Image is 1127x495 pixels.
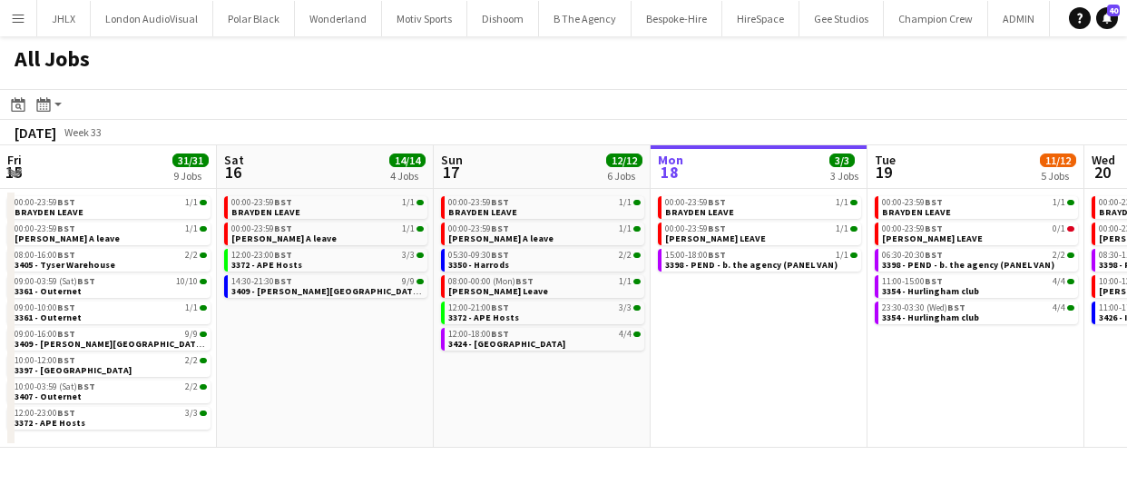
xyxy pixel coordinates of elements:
[665,251,726,260] span: 15:00-18:00
[665,198,726,207] span: 00:00-23:59
[539,1,632,36] button: B The Agency
[274,249,292,261] span: BST
[224,152,244,168] span: Sat
[441,328,644,354] div: 12:00-18:00BST4/43424 - [GEOGRAPHIC_DATA]
[185,224,198,233] span: 1/1
[231,224,292,233] span: 00:00-23:59
[7,249,211,275] div: 08:00-16:00BST2/23405 - Tyser Warehouse
[633,279,641,284] span: 1/1
[438,162,463,183] span: 17
[882,223,1074,243] a: 00:00-23:59BST0/1[PERSON_NAME] LEAVE
[224,275,427,302] div: 14:30-21:30BST9/93409 - [PERSON_NAME][GEOGRAPHIC_DATA] ([GEOGRAPHIC_DATA] Car))
[231,198,292,207] span: 00:00-23:59
[448,338,565,350] span: 3424 - Bridgelink Community centre
[231,251,292,260] span: 12:00-23:00
[390,169,425,183] div: 4 Jobs
[15,224,75,233] span: 00:00-23:59
[448,312,519,323] span: 3372 - APE Hosts
[416,252,424,258] span: 3/3
[402,251,415,260] span: 3/3
[829,153,855,167] span: 3/3
[1107,5,1120,16] span: 40
[57,249,75,261] span: BST
[633,252,641,258] span: 2/2
[1067,305,1074,311] span: 4/4
[15,407,207,428] a: 12:00-23:00BST3/33372 - APE Hosts
[382,1,467,36] button: Motiv Sports
[1089,162,1115,183] span: 20
[448,198,509,207] span: 00:00-23:59
[882,312,979,323] span: 3354 - Hurlingham club
[448,249,641,270] a: 05:30-09:30BST2/23350 - Harrods
[882,233,983,244] span: Chris Lane LEAVE
[882,196,1074,217] a: 00:00-23:59BST1/1BRAYDEN LEAVE
[448,328,641,349] a: 12:00-18:00BST4/43424 - [GEOGRAPHIC_DATA]
[1041,169,1075,183] div: 5 Jobs
[15,223,207,243] a: 00:00-23:59BST1/1[PERSON_NAME] A leave
[200,279,207,284] span: 10/10
[77,381,95,392] span: BST
[633,332,641,337] span: 4/4
[619,224,632,233] span: 1/1
[15,417,85,429] span: 3372 - APE Hosts
[799,1,884,36] button: Gee Studios
[15,196,207,217] a: 00:00-23:59BST1/1BRAYDEN LEAVE
[619,303,632,312] span: 3/3
[77,275,95,287] span: BST
[665,196,857,217] a: 00:00-23:59BST1/1BRAYDEN LEAVE
[665,233,766,244] span: Chris Lane LEAVE
[1067,252,1074,258] span: 2/2
[15,302,207,322] a: 09:00-10:00BST1/13361 - Outernet
[15,285,82,297] span: 3361 - Outernet
[658,223,861,249] div: 00:00-23:59BST1/1[PERSON_NAME] LEAVE
[875,152,896,168] span: Tue
[7,381,211,407] div: 10:00-03:59 (Sat)BST2/23407 - Outernet
[185,303,198,312] span: 1/1
[173,169,208,183] div: 9 Jobs
[402,198,415,207] span: 1/1
[15,233,120,244] span: Chris A leave
[15,251,75,260] span: 08:00-16:00
[7,152,22,168] span: Fri
[515,275,534,287] span: BST
[448,206,517,218] span: BRAYDEN LEAVE
[882,198,943,207] span: 00:00-23:59
[882,224,943,233] span: 00:00-23:59
[448,302,641,322] a: 12:00-21:00BST3/33372 - APE Hosts
[37,1,91,36] button: JHLX
[15,364,132,376] span: 3397 - Old Sessions House
[1053,251,1065,260] span: 2/2
[200,411,207,416] span: 3/3
[15,409,75,418] span: 12:00-23:00
[200,252,207,258] span: 2/2
[1067,279,1074,284] span: 4/4
[491,223,509,234] span: BST
[15,198,75,207] span: 00:00-23:59
[850,226,857,232] span: 1/1
[665,206,734,218] span: BRAYDEN LEAVE
[665,223,857,243] a: 00:00-23:59BST1/1[PERSON_NAME] LEAVE
[448,196,641,217] a: 00:00-23:59BST1/1BRAYDEN LEAVE
[925,196,943,208] span: BST
[448,275,641,296] a: 08:00-00:00 (Mon)BST1/1[PERSON_NAME] Leave
[15,275,207,296] a: 09:00-03:59 (Sat)BST10/103361 - Outernet
[185,409,198,418] span: 3/3
[7,328,211,354] div: 09:00-16:00BST9/93409 - [PERSON_NAME][GEOGRAPHIC_DATA] ([GEOGRAPHIC_DATA] Car))
[57,328,75,340] span: BST
[619,251,632,260] span: 2/2
[200,200,207,205] span: 1/1
[441,196,644,223] div: 00:00-23:59BST1/1BRAYDEN LEAVE
[665,249,857,270] a: 15:00-18:00BST1/13398 - PEND - b. the agency (PANEL VAN)
[7,196,211,223] div: 00:00-23:59BST1/1BRAYDEN LEAVE
[91,1,213,36] button: London AudioVisual
[15,356,75,365] span: 10:00-12:00
[882,275,1074,296] a: 11:00-15:00BST4/43354 - Hurlingham club
[875,275,1078,302] div: 11:00-15:00BST4/43354 - Hurlingham club
[15,328,207,349] a: 09:00-16:00BST9/93409 - [PERSON_NAME][GEOGRAPHIC_DATA] ([GEOGRAPHIC_DATA] Car))
[231,285,542,297] span: 3409 - Dorney lake (Breezy Car))
[200,305,207,311] span: 1/1
[402,277,415,286] span: 9/9
[448,224,509,233] span: 00:00-23:59
[15,391,82,402] span: 3407 - Outernet
[619,198,632,207] span: 1/1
